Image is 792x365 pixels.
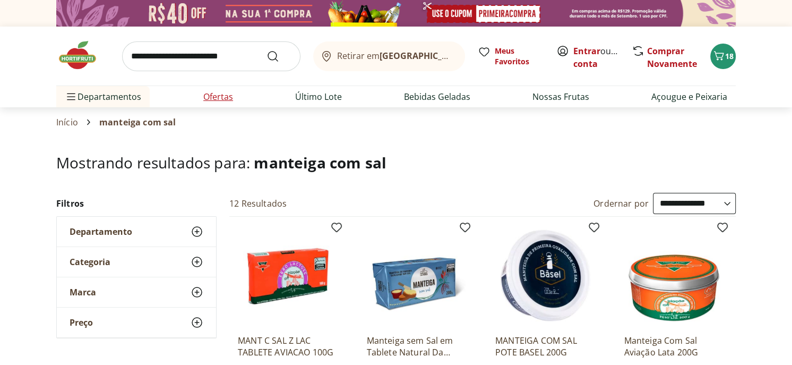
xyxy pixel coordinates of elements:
button: Marca [57,277,216,307]
button: Preço [57,308,216,337]
h2: 12 Resultados [229,198,287,209]
span: Marca [70,287,96,298]
span: manteiga com sal [99,117,176,127]
a: Criar conta [573,45,632,70]
span: Meus Favoritos [495,46,544,67]
a: Meus Favoritos [478,46,544,67]
span: ou [573,45,621,70]
button: Menu [65,84,78,109]
a: MANTEIGA COM SAL POTE BASEL 200G [495,335,596,358]
a: MANT C SAL Z LAC TABLETE AVIACAO 100G [238,335,339,358]
img: MANTEIGA COM SAL POTE BASEL 200G [495,225,596,326]
a: Ofertas [203,90,233,103]
button: Retirar em[GEOGRAPHIC_DATA]/[GEOGRAPHIC_DATA] [313,41,465,71]
a: Comprar Novamente [647,45,697,70]
img: Hortifruti [56,39,109,71]
span: Departamentos [65,84,141,109]
h1: Mostrando resultados para: [56,154,736,171]
h2: Filtros [56,193,217,214]
input: search [122,41,300,71]
a: Entrar [573,45,600,57]
b: [GEOGRAPHIC_DATA]/[GEOGRAPHIC_DATA] [380,50,558,62]
span: Departamento [70,226,132,237]
img: Manteiga Com Sal Aviação Lata 200G [624,225,725,326]
img: MANT C SAL Z LAC TABLETE AVIACAO 100G [238,225,339,326]
span: manteiga com sal [254,152,386,173]
label: Ordernar por [593,198,649,209]
a: Açougue e Peixaria [651,90,727,103]
img: Manteiga sem Sal em Tablete Natural Da Terra 200g [366,225,467,326]
a: Manteiga Com Sal Aviação Lata 200G [624,335,725,358]
a: Manteiga sem Sal em Tablete Natural Da Terra 200g [366,335,467,358]
button: Submit Search [266,50,292,63]
span: Categoria [70,257,110,267]
button: Departamento [57,217,216,247]
a: Início [56,117,78,127]
button: Categoria [57,247,216,277]
span: Preço [70,317,93,328]
button: Carrinho [710,44,736,69]
a: Nossas Frutas [532,90,589,103]
a: Bebidas Geladas [404,90,470,103]
a: Último Lote [295,90,342,103]
span: Retirar em [337,51,454,61]
span: 18 [725,51,734,61]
